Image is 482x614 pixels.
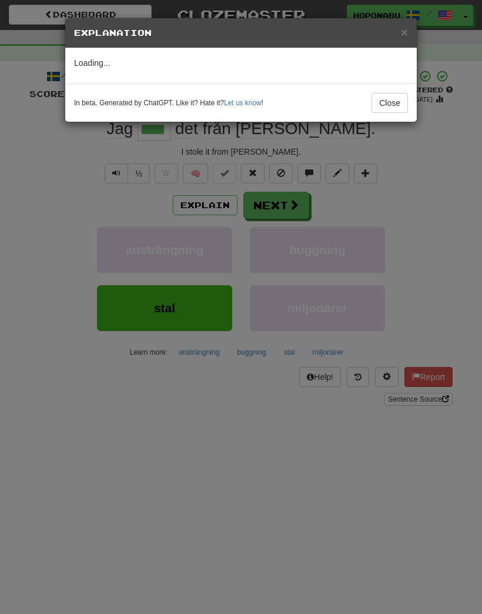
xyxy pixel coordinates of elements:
a: Let us know [224,99,261,107]
button: Close [371,93,408,113]
p: Loading... [74,57,408,69]
span: × [401,25,408,39]
h5: Explanation [74,27,408,39]
small: In beta. Generated by ChatGPT. Like it? Hate it? ! [74,98,263,108]
button: Close [401,26,408,38]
